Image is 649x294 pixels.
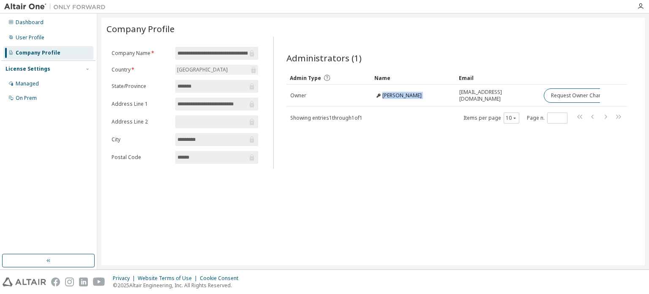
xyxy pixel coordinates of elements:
div: Company Profile [16,49,60,56]
button: Request Owner Change [544,88,615,103]
label: Address Line 2 [112,118,170,125]
label: Company Name [112,50,170,57]
label: Postal Code [112,154,170,161]
span: Owner [290,92,306,99]
span: [EMAIL_ADDRESS][DOMAIN_NAME] [459,89,536,102]
div: Dashboard [16,19,44,26]
div: [GEOGRAPHIC_DATA] [176,65,229,74]
label: City [112,136,170,143]
span: Items per page [464,113,519,124]
img: linkedin.svg [79,278,88,286]
span: Showing entries 1 through 1 of 1 [290,114,363,121]
img: youtube.svg [93,278,105,286]
div: Email [459,71,537,85]
div: Name [374,71,452,85]
div: Website Terms of Use [138,275,200,282]
label: State/Province [112,83,170,90]
div: [GEOGRAPHIC_DATA] [175,65,258,75]
label: Address Line 1 [112,101,170,107]
div: User Profile [16,34,44,41]
p: © 2025 Altair Engineering, Inc. All Rights Reserved. [113,282,243,289]
span: Company Profile [106,23,175,35]
div: On Prem [16,95,37,102]
img: instagram.svg [65,278,74,286]
div: Privacy [113,275,138,282]
span: Page n. [527,113,567,124]
div: Managed [16,80,39,87]
div: License Settings [5,66,50,72]
img: Altair One [4,3,110,11]
button: 10 [506,115,517,121]
span: Administrators (1) [286,52,362,64]
div: Cookie Consent [200,275,243,282]
span: Admin Type [290,74,321,82]
label: Country [112,66,170,73]
span: [PERSON_NAME] [382,92,422,99]
img: altair_logo.svg [3,278,46,286]
img: facebook.svg [51,278,60,286]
